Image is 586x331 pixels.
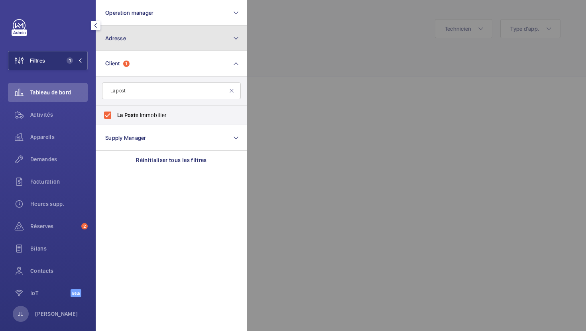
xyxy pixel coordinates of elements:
span: Réserves [30,222,78,230]
span: Contacts [30,267,88,275]
span: Activités [30,111,88,119]
button: Filtres1 [8,51,88,70]
span: 1 [67,57,73,64]
span: Heures supp. [30,200,88,208]
span: Filtres [30,57,45,65]
p: JL [18,310,23,318]
span: 2 [81,223,88,229]
span: Beta [71,289,81,297]
span: Bilans [30,245,88,253]
span: Tableau de bord [30,88,88,96]
span: Demandes [30,155,88,163]
span: Appareils [30,133,88,141]
span: IoT [30,289,71,297]
span: Facturation [30,178,88,186]
p: [PERSON_NAME] [35,310,78,318]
